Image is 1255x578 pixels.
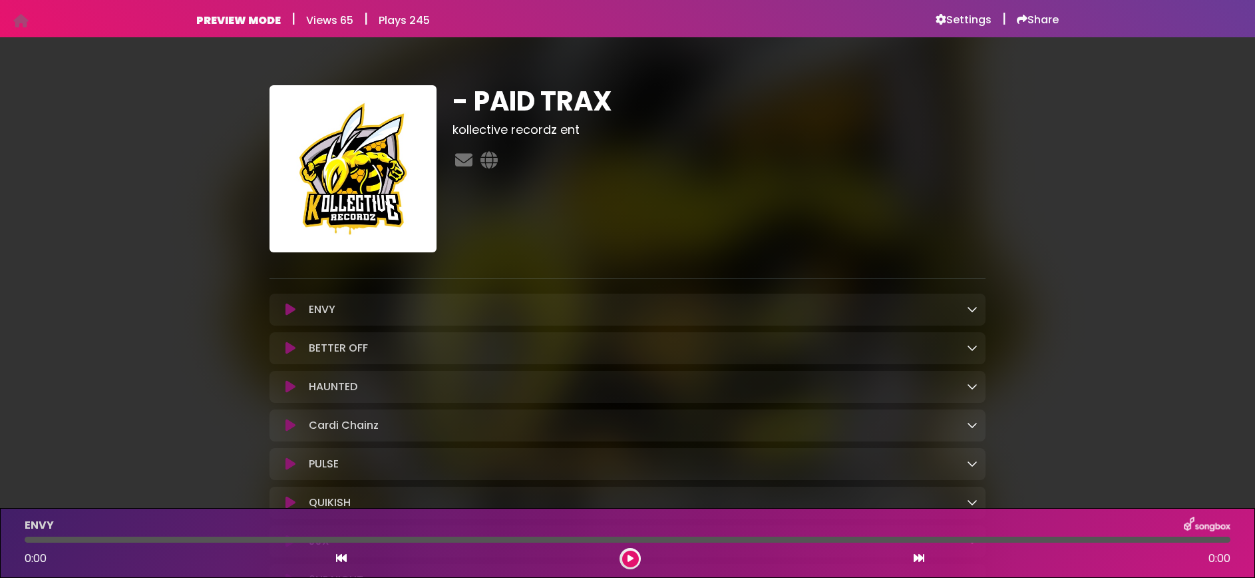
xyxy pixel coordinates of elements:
[196,14,281,27] h6: PREVIEW MODE
[309,418,379,433] p: Cardi Chainz
[452,123,986,137] h3: kollective recordz ent
[309,340,368,356] p: BETTER OFF
[1017,13,1059,27] a: Share
[269,85,437,252] img: d08zrjNNSyGIDyHtl6Aw
[309,302,335,318] p: ENVY
[306,14,353,27] h6: Views 65
[309,495,351,511] p: QUIKISH
[364,11,368,27] h5: |
[25,551,47,566] span: 0:00
[379,14,430,27] h6: Plays 245
[309,456,339,472] p: PULSE
[936,13,991,27] a: Settings
[452,85,986,117] h1: - PAID TRAX
[1208,551,1230,567] span: 0:00
[1184,517,1230,534] img: songbox-logo-white.png
[309,379,357,395] p: HAUNTED
[291,11,295,27] h5: |
[25,517,54,533] p: ENVY
[1002,11,1006,27] h5: |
